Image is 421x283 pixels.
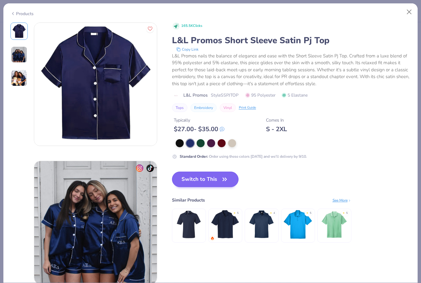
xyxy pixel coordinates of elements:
[273,211,275,215] div: 4
[180,154,208,159] strong: Standard Order :
[172,103,187,112] button: Tops
[306,211,309,214] div: ★
[180,154,307,159] div: Order using these colors [DATE] and we’ll delivery by 9/10.
[10,10,34,17] div: Products
[181,23,202,29] span: 165.5K Clicks
[174,125,224,133] div: $ 27.00 - $ 35.00
[174,46,200,52] button: copy to clipboard
[310,211,311,215] div: 5
[172,35,411,46] div: L&L Promos Short Sleeve Satin Pj Top
[190,103,217,112] button: Embroidery
[320,210,349,239] img: Nike Dri-FIT Micro Pique 2.0 Polo
[266,117,287,123] div: Comes In
[172,197,205,203] div: Similar Products
[12,24,27,39] img: Front
[220,103,236,112] button: Vinyl
[283,210,313,239] img: UltraClub Men's Cool & Dry Mesh Pique Polo
[146,25,154,33] button: Like
[266,125,287,133] div: S - 2XL
[174,117,224,123] div: Typically
[333,198,351,203] div: See More
[211,236,214,240] img: trending.gif
[211,210,240,239] img: Nike Tech Basic Dri-FIT Polo
[211,92,239,98] span: Style SSPJTOP
[34,23,157,146] img: Front
[270,211,272,214] div: ★
[239,105,256,110] div: Print Guide
[233,211,236,214] div: ★
[282,92,308,98] span: 5 Elastane
[346,211,348,215] div: 5
[146,164,154,172] img: tiktok-icon.png
[237,211,239,215] div: 5
[342,211,345,214] div: ★
[403,6,415,18] button: Close
[11,70,27,86] img: User generated content
[136,164,143,172] img: insta-icon.png
[172,172,239,187] button: Switch to This
[183,92,208,98] span: L&L Promos
[174,210,203,239] img: Jerzees Adult Spotshield™ Pocket Jersey Polo
[247,210,276,239] img: Team 365 Men's Zone Performance Polo
[172,93,180,98] img: brand logo
[11,46,27,63] img: User generated content
[172,52,411,87] div: L&L Promos nails the balance of elegance and ease with the Short Sleeve Satin Pj Top. Crafted fro...
[245,92,276,98] span: 95 Polyester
